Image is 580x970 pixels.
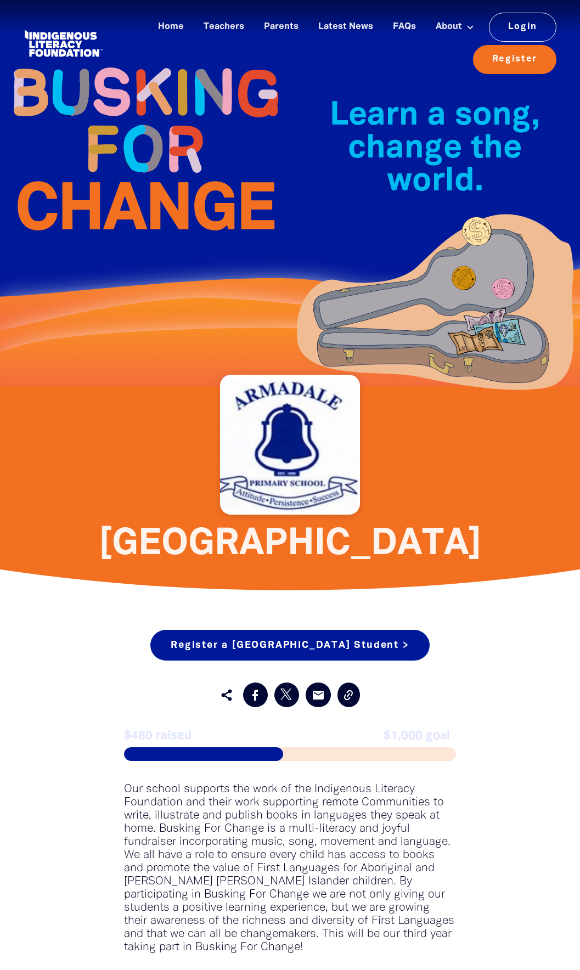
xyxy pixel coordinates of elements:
i: email [312,689,325,702]
span: $480 raised [124,729,290,742]
span: Learn a song, change the world. [330,101,540,197]
a: About [429,18,481,36]
a: Login [489,13,556,41]
a: email [306,683,330,707]
a: Register [473,45,556,74]
button: Copy Link [337,683,361,707]
a: Post [274,683,299,707]
span: $1,000 goal [284,729,449,742]
a: Latest News [312,18,380,36]
span: [GEOGRAPHIC_DATA] [99,527,482,561]
a: Teachers [197,18,251,36]
p: Our school supports the work of the Indigenous Literacy Foundation and their work supporting remo... [124,783,456,954]
a: Parents [257,18,305,36]
a: Register a [GEOGRAPHIC_DATA] Student > [150,630,429,661]
a: Share [243,683,268,707]
a: FAQs [386,18,423,36]
a: Home [151,18,190,36]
